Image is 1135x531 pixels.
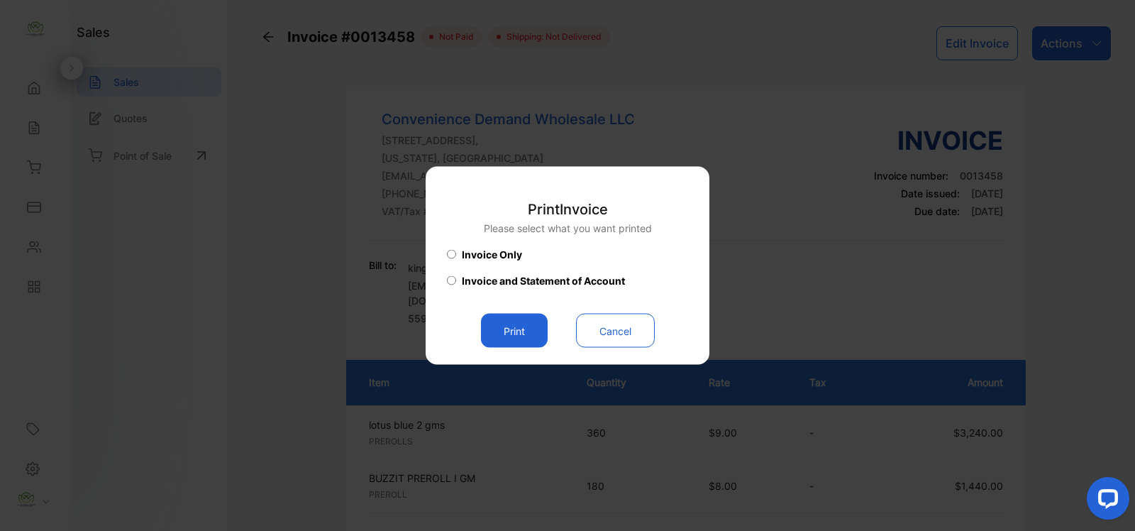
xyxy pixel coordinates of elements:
[481,314,548,348] button: Print
[1075,471,1135,531] iframe: LiveChat chat widget
[576,314,655,348] button: Cancel
[462,273,625,288] span: Invoice and Statement of Account
[484,221,652,236] p: Please select what you want printed
[484,199,652,220] p: Print Invoice
[462,247,522,262] span: Invoice Only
